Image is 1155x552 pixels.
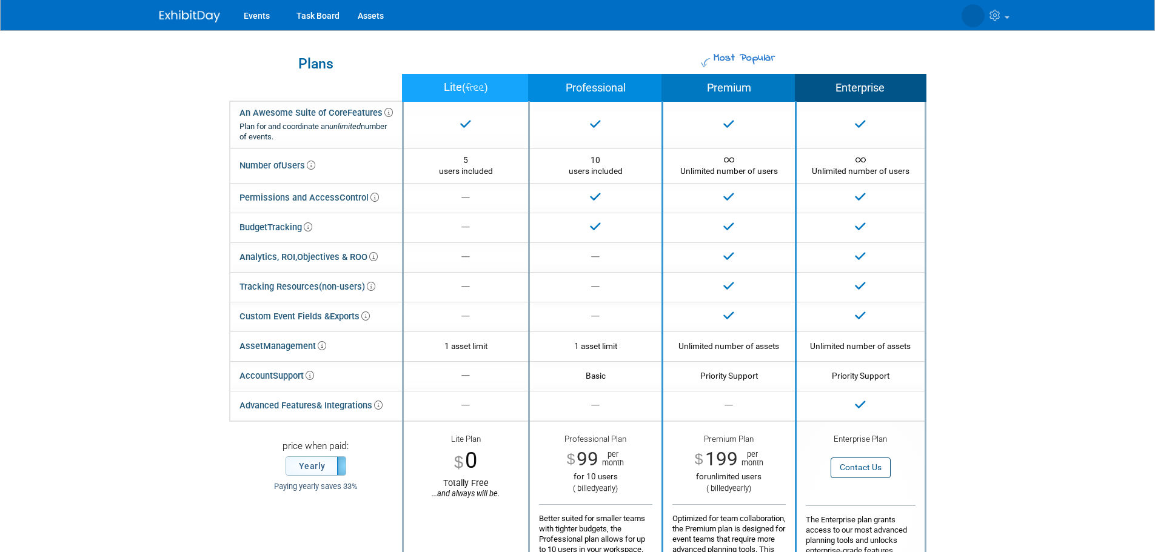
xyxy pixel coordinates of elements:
[598,450,624,467] span: per month
[273,370,314,381] span: Support
[705,448,738,470] span: 199
[403,75,529,102] th: Lite
[267,222,312,233] span: Tracking
[539,370,652,381] div: Basic
[413,489,519,499] div: ...and always will be.
[539,155,652,177] div: 10 users included
[239,122,393,142] div: Plan for and coordinate an number of events.
[239,338,326,355] div: Asset
[738,450,763,467] span: per month
[672,434,786,448] div: Premium Plan
[239,251,297,262] span: Analytics, ROI,
[239,397,383,414] div: Advanced Features
[806,434,916,446] div: Enterprise Plan
[696,472,707,481] span: for
[539,471,652,482] div: for 10 users
[236,57,396,71] div: Plans
[539,341,652,351] div: 1 asset limit
[347,107,393,118] span: Features
[962,4,985,27] img: Haleigh Lauritzen
[239,440,393,456] div: price when paid:
[701,58,710,67] img: Most Popular
[413,155,519,177] div: 5 users included
[159,10,220,22] img: ExhibitDay
[672,341,786,351] div: Unlimited number of assets
[680,155,778,176] span: Unlimited number of users
[595,484,615,493] span: yearly
[465,447,477,473] span: 0
[239,482,393,492] div: Paying yearly saves 33%
[806,341,916,351] div: Unlimited number of assets
[340,192,379,203] span: Control
[466,80,484,96] span: free
[239,248,378,266] div: Objectives & ROO
[672,370,786,381] div: Priority Support
[712,50,775,66] span: Most Popular
[413,341,519,351] div: 1 asset limit
[529,75,662,102] th: Professional
[454,454,463,470] span: $
[239,367,314,385] div: Account
[577,448,598,470] span: 99
[672,484,786,494] div: ( billed )
[806,370,916,381] div: Priority Support
[286,457,346,475] label: Yearly
[662,75,795,102] th: Premium
[329,122,361,131] i: unlimited
[795,75,925,102] th: Enterprise
[812,155,909,176] span: Unlimited number of users
[239,157,315,175] div: Number of
[316,400,383,411] span: & Integrations
[484,82,488,93] span: )
[539,434,652,448] div: Professional Plan
[462,82,466,93] span: (
[239,219,312,236] div: Budget
[567,452,575,467] span: $
[539,484,652,494] div: ( billed )
[413,434,519,446] div: Lite Plan
[281,160,315,171] span: Users
[319,281,375,292] span: (non-users)
[729,484,749,493] span: yearly
[413,477,519,499] div: Totally Free
[239,278,375,296] div: Tracking Resources
[239,189,379,207] div: Permissions and Access
[263,341,326,351] span: Management
[239,308,370,325] div: Custom Event Fields &
[695,452,703,467] span: $
[831,457,891,477] button: Contact Us
[239,107,393,142] div: An Awesome Suite of Core
[672,471,786,482] div: unlimited users
[330,311,370,322] span: Exports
